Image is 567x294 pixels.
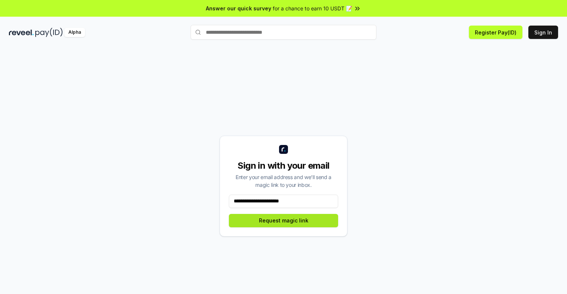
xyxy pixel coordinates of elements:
div: Sign in with your email [229,160,338,172]
img: pay_id [35,28,63,37]
button: Register Pay(ID) [469,26,522,39]
div: Enter your email address and we’ll send a magic link to your inbox. [229,173,338,189]
span: Answer our quick survey [206,4,271,12]
button: Sign In [528,26,558,39]
div: Alpha [64,28,85,37]
button: Request magic link [229,214,338,227]
span: for a chance to earn 10 USDT 📝 [273,4,352,12]
img: reveel_dark [9,28,34,37]
img: logo_small [279,145,288,154]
